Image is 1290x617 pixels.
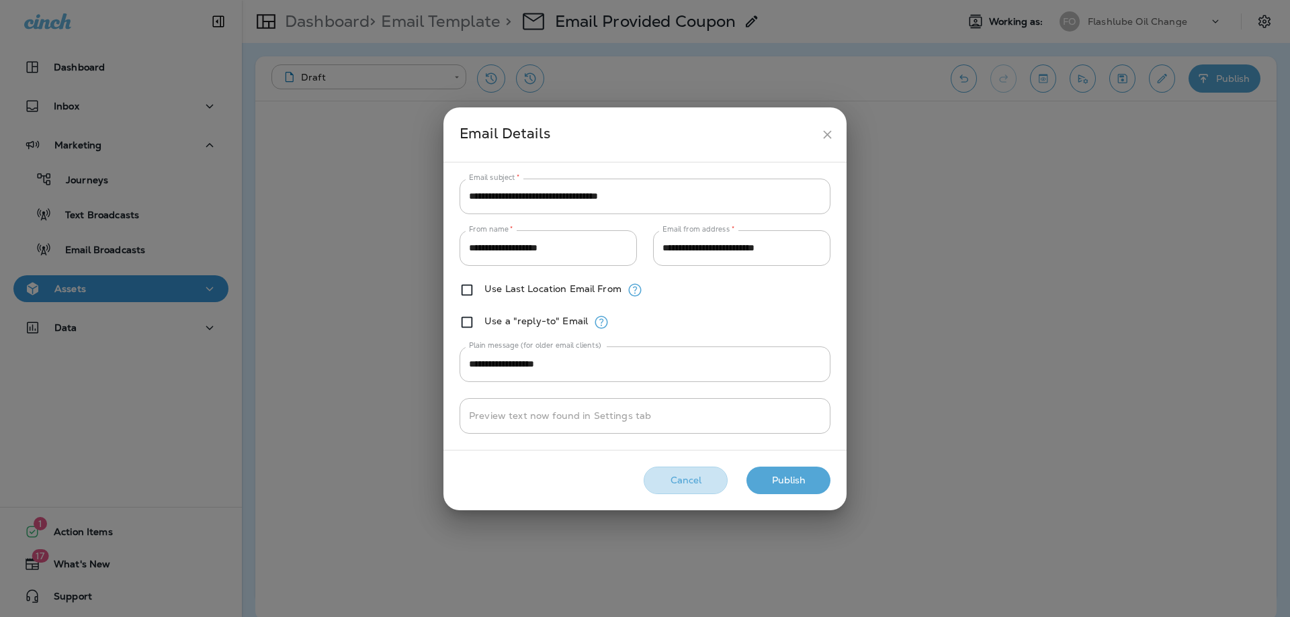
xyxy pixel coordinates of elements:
[469,173,520,183] label: Email subject
[469,340,601,350] label: Plain message (for older email clients)
[460,122,815,147] div: Email Details
[644,467,728,494] button: Cancel
[746,467,830,494] button: Publish
[484,316,588,326] label: Use a "reply-to" Email
[662,224,734,234] label: Email from address
[469,224,513,234] label: From name
[484,283,621,294] label: Use Last Location Email From
[815,122,840,147] button: close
